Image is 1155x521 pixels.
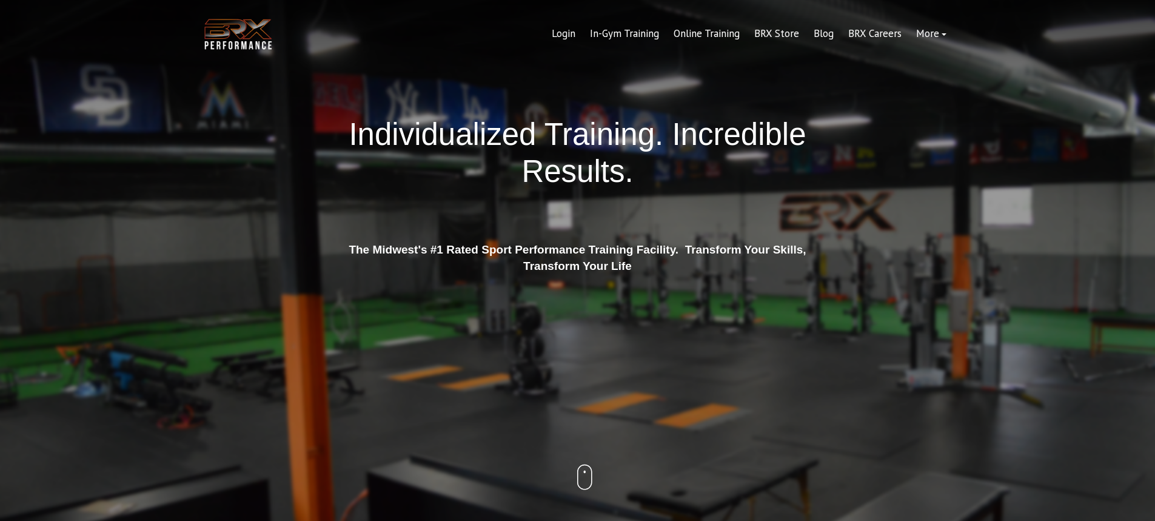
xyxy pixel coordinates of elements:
[344,116,811,227] h1: Individualized Training. Incredible Results.
[806,19,841,49] a: Blog
[909,19,954,49] a: More
[747,19,806,49] a: BRX Store
[349,243,806,272] strong: The Midwest's #1 Rated Sport Performance Training Facility. Transform Your Skills, Transform Your...
[544,19,583,49] a: Login
[583,19,666,49] a: In-Gym Training
[202,16,275,53] img: BRX Transparent Logo-2
[666,19,747,49] a: Online Training
[841,19,909,49] a: BRX Careers
[544,19,954,49] div: Navigation Menu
